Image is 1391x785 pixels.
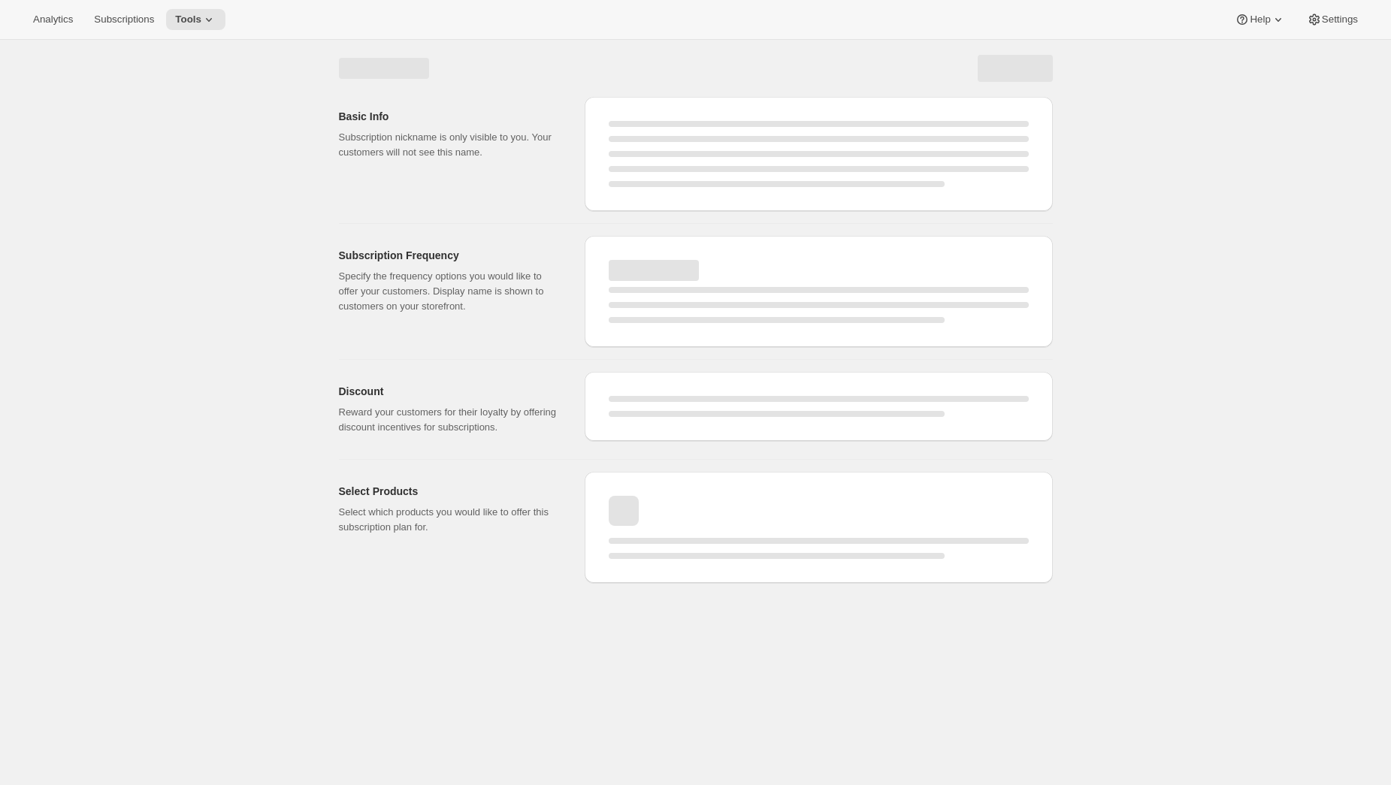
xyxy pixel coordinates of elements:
p: Reward your customers for their loyalty by offering discount incentives for subscriptions. [339,405,561,435]
p: Specify the frequency options you would like to offer your customers. Display name is shown to cu... [339,269,561,314]
h2: Basic Info [339,109,561,124]
span: Analytics [33,14,73,26]
div: Page loading [321,40,1071,589]
button: Help [1226,9,1294,30]
span: Help [1250,14,1270,26]
span: Settings [1322,14,1358,26]
p: Subscription nickname is only visible to you. Your customers will not see this name. [339,130,561,160]
button: Settings [1298,9,1367,30]
span: Subscriptions [94,14,154,26]
span: Tools [175,14,201,26]
p: Select which products you would like to offer this subscription plan for. [339,505,561,535]
button: Subscriptions [85,9,163,30]
h2: Select Products [339,484,561,499]
h2: Discount [339,384,561,399]
button: Tools [166,9,225,30]
h2: Subscription Frequency [339,248,561,263]
button: Analytics [24,9,82,30]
